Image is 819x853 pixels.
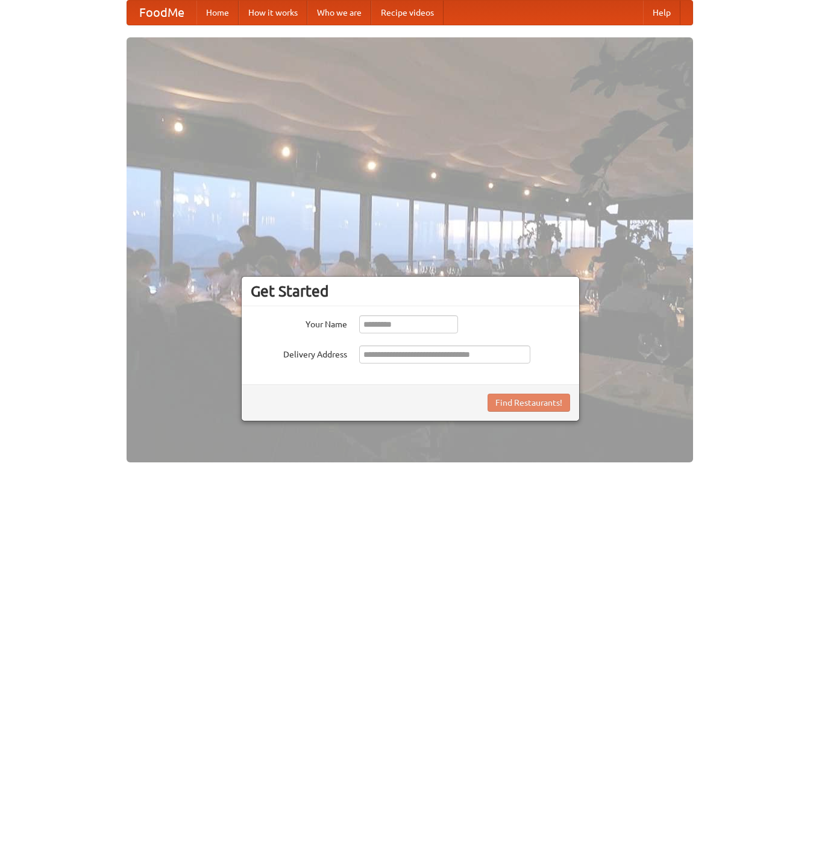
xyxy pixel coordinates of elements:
[251,345,347,360] label: Delivery Address
[371,1,444,25] a: Recipe videos
[196,1,239,25] a: Home
[643,1,680,25] a: Help
[239,1,307,25] a: How it works
[488,394,570,412] button: Find Restaurants!
[307,1,371,25] a: Who we are
[251,315,347,330] label: Your Name
[251,282,570,300] h3: Get Started
[127,1,196,25] a: FoodMe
